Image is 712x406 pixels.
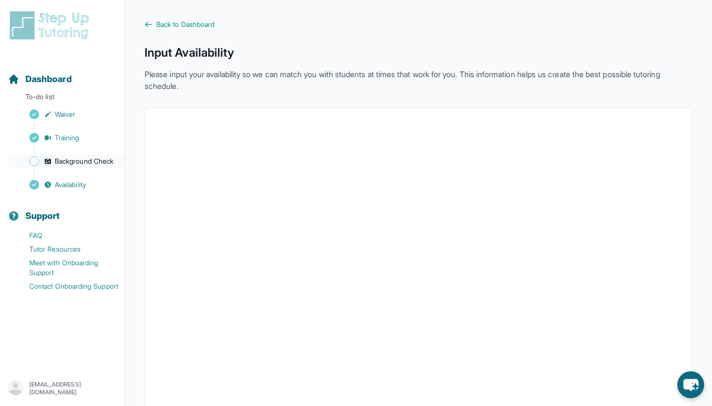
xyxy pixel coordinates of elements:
[8,178,125,192] a: Availability
[25,209,60,223] span: Support
[145,20,692,29] a: Back to Dashboard
[55,156,113,166] span: Background Check
[55,180,86,190] span: Availability
[4,57,121,90] button: Dashboard
[55,109,75,119] span: Waiver
[55,133,80,143] span: Training
[4,92,121,106] p: To-do list
[156,20,214,29] span: Back to Dashboard
[8,256,125,279] a: Meet with Onboarding Support
[145,45,692,61] h1: Input Availability
[677,371,704,398] button: chat-button
[8,279,125,293] a: Contact Onboarding Support
[4,193,121,227] button: Support
[8,154,125,168] a: Background Check
[25,72,72,86] span: Dashboard
[8,380,117,397] button: [EMAIL_ADDRESS][DOMAIN_NAME]
[8,10,95,41] img: logo
[8,242,125,256] a: Tutor Resources
[8,229,125,242] a: FAQ
[29,381,117,396] p: [EMAIL_ADDRESS][DOMAIN_NAME]
[8,72,72,86] a: Dashboard
[8,107,125,121] a: Waiver
[8,131,125,145] a: Training
[145,68,692,92] p: Please input your availability so we can match you with students at times that work for you. This...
